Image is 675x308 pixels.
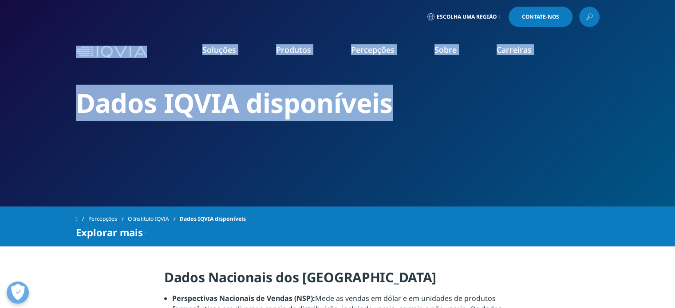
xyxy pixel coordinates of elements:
[164,268,436,286] font: Dados Nacionais dos [GEOGRAPHIC_DATA]
[150,31,600,73] nav: Primário
[172,293,315,303] font: Perspectivas Nacionais de Vendas (NSP):
[7,281,29,304] button: Abrir preferências
[437,13,497,20] font: Escolha uma região
[434,44,457,55] a: Sobre
[509,7,572,27] a: Contate-nos
[76,226,143,239] font: Explorar mais
[128,211,180,227] a: O Instituto IQVIA
[522,13,559,20] font: Contate-nos
[497,44,532,55] a: Carreiras
[128,215,169,222] font: O Instituto IQVIA
[276,44,311,55] a: Produtos
[76,46,147,58] img: IQVIA, empresa de tecnologia da informação em saúde e pesquisa clínica farmacêutica
[88,215,117,222] font: Percepções
[76,85,393,121] font: Dados IQVIA disponíveis
[88,211,128,227] a: Percepções
[202,44,236,55] a: Soluções
[351,44,395,55] a: Percepções
[180,215,246,222] font: Dados IQVIA disponíveis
